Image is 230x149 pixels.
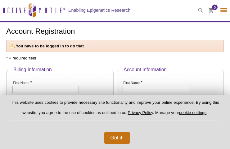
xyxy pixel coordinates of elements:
a: 0 [208,8,214,14]
p: You have to be logged in to do that [10,43,220,49]
h2: Enabling Epigenetics Research [68,7,130,13]
h1: Account Registration [6,27,224,36]
button: Got it! [104,132,130,144]
label: First Name [123,80,154,85]
legend: Account Information [122,67,168,72]
legend: Billing Information [12,67,53,72]
button: cookie settings [179,110,206,115]
label: First Name [12,80,44,85]
span: 0 [214,5,216,10]
a: Privacy Policy [128,110,153,115]
p: * = required field [6,55,224,61]
p: This website uses cookies to provide necessary site functionality and improve your online experie... [10,100,220,121]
